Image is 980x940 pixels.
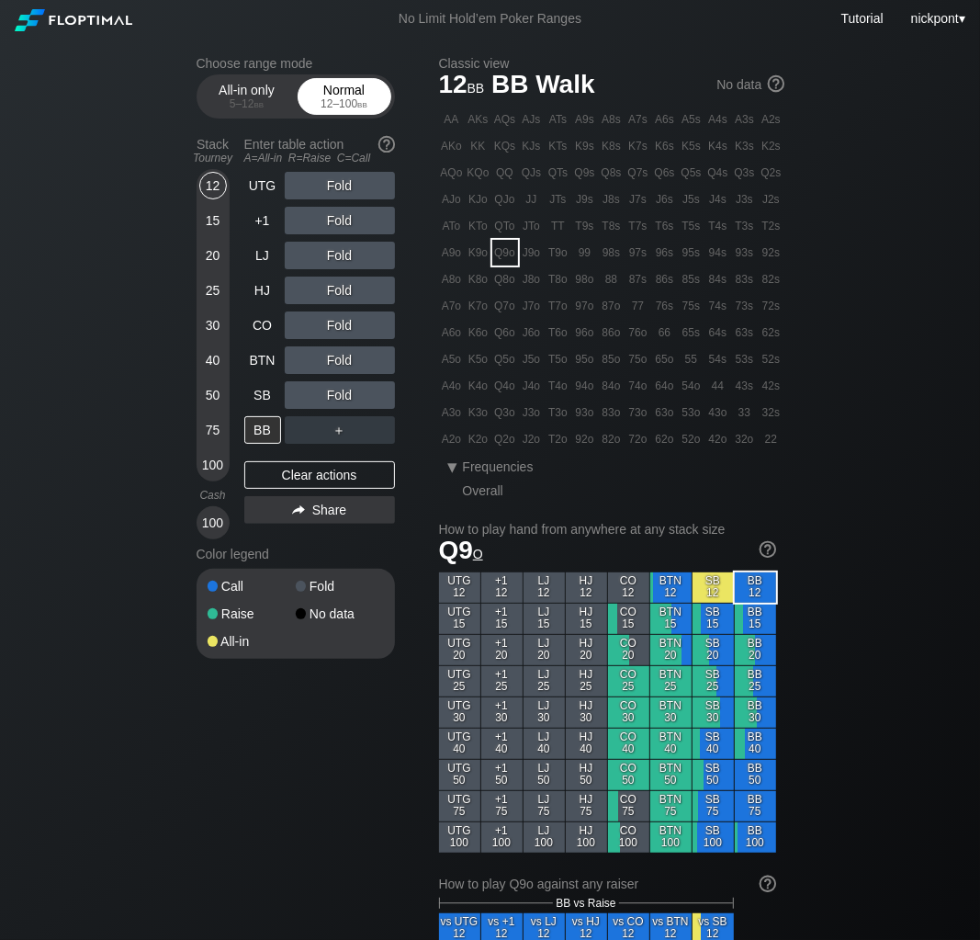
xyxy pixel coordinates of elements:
div: J4o [519,373,545,399]
div: A4o [439,373,465,399]
div: HJ 15 [566,604,607,634]
div: Q9o [492,240,518,266]
div: Tourney [189,152,237,164]
div: 53s [732,346,758,372]
div: 87s [625,266,651,292]
div: BTN 15 [650,604,692,634]
div: CO 12 [608,572,649,603]
div: A6o [439,320,465,345]
div: 94s [705,240,731,266]
div: A4s [705,107,731,132]
div: A8s [599,107,625,132]
a: Tutorial [841,11,884,26]
div: T2s [759,213,784,239]
div: HJ [244,277,281,304]
div: KK [466,133,491,159]
div: 65s [679,320,704,345]
div: 87o [599,293,625,319]
div: 54s [705,346,731,372]
div: 77 [625,293,651,319]
div: T3s [732,213,758,239]
div: 20 [199,242,227,269]
span: BB Walk [489,71,598,101]
div: BB 50 [735,760,776,790]
div: A5s [679,107,704,132]
div: A5o [439,346,465,372]
div: J8o [519,266,545,292]
div: 99 [572,240,598,266]
div: CO 30 [608,697,649,728]
span: Frequencies [463,459,534,474]
div: K6o [466,320,491,345]
div: UTG 30 [439,697,480,728]
div: T5o [546,346,571,372]
div: Q7o [492,293,518,319]
div: 32o [732,426,758,452]
div: T3o [546,400,571,425]
div: BTN [244,346,281,374]
div: T9o [546,240,571,266]
div: 97s [625,240,651,266]
div: +1 75 [481,791,523,821]
div: 15 [199,207,227,234]
div: Q5s [679,160,704,186]
div: SB 25 [693,666,734,697]
div: UTG 25 [439,666,480,697]
span: nickpont [911,11,959,26]
div: HJ 12 [566,572,607,603]
div: All-in only [205,79,289,114]
div: 62o [652,426,678,452]
div: 85s [679,266,704,292]
div: LJ 25 [524,666,565,697]
div: +1 [244,207,281,234]
div: 72s [759,293,784,319]
div: Fold [285,277,395,304]
div: Q3s [732,160,758,186]
div: KJs [519,133,545,159]
div: CO 20 [608,635,649,665]
div: J6o [519,320,545,345]
div: BB 20 [735,635,776,665]
div: K2o [466,426,491,452]
div: T5s [679,213,704,239]
span: bb [254,97,265,110]
div: UTG 12 [439,572,480,603]
div: K8o [466,266,491,292]
div: T8s [599,213,625,239]
div: 30 [199,311,227,339]
div: Q6s [652,160,678,186]
div: Fold [285,242,395,269]
div: A9o [439,240,465,266]
div: HJ 75 [566,791,607,821]
div: J3s [732,187,758,212]
div: J9s [572,187,598,212]
div: BTN 25 [650,666,692,697]
div: Normal [302,79,387,114]
div: A7s [625,107,651,132]
div: 40 [199,346,227,374]
div: 50 [199,381,227,409]
div: BB 15 [735,604,776,634]
div: 52s [759,346,784,372]
div: 44 [705,373,731,399]
div: 62s [759,320,784,345]
div: Q3o [492,400,518,425]
div: SB 20 [693,635,734,665]
div: CO 75 [608,791,649,821]
div: KTo [466,213,491,239]
h2: Choose range mode [197,56,395,71]
div: AKo [439,133,465,159]
div: 95o [572,346,598,372]
div: CO 25 [608,666,649,697]
div: QTo [492,213,518,239]
div: 42s [759,373,784,399]
div: KJo [466,187,491,212]
div: T4o [546,373,571,399]
div: KQo [466,160,491,186]
div: UTG [244,172,281,199]
div: Stack [189,130,237,172]
div: K7s [625,133,651,159]
img: share.864f2f62.svg [292,505,305,515]
div: Enter table action [244,130,395,172]
div: BB 12 [735,572,776,603]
